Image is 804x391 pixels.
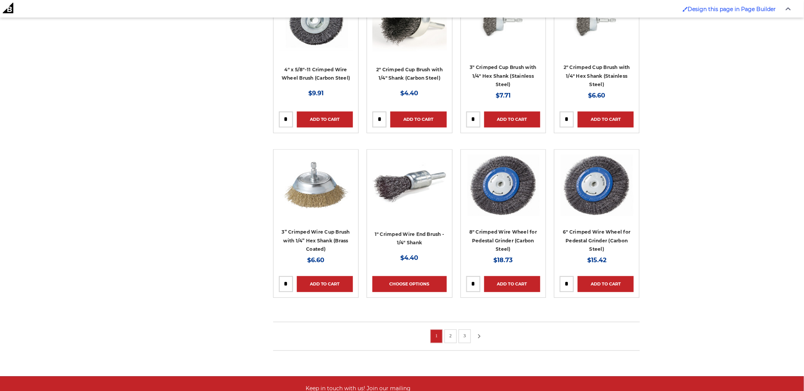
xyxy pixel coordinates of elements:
a: Add to Cart [484,276,540,292]
span: $15.42 [587,257,606,264]
a: Add to Cart [484,112,540,128]
a: 1" Crimped Wire End Brush - 1/4" Shank [372,155,446,253]
a: Add to Cart [578,112,634,128]
a: Add to Cart [297,276,353,292]
a: 6" Crimped Wire Wheel for Pedestal Grinder [560,155,634,253]
a: Add to Cart [390,112,446,128]
img: 1" Crimped Wire End Brush - 1/4" Shank [372,155,446,216]
span: $6.60 [307,257,324,264]
a: Enabled brush for page builder edit. Design this page in Page Builder [679,2,780,16]
span: $4.40 [401,255,419,262]
a: 8" Crimped Wire Wheel for Pedestal Grinder [466,155,540,253]
img: Close Admin Bar [786,7,791,11]
a: 2 [447,332,454,340]
span: $6.60 [588,92,606,99]
a: 3 [461,332,469,340]
a: Add to Cart [578,276,634,292]
img: 6" Crimped Wire Wheel for Pedestal Grinder [560,155,634,216]
span: Design this page in Page Builder [688,6,776,13]
span: $9.91 [308,90,324,97]
span: $4.40 [401,90,419,97]
span: $18.73 [494,257,513,264]
img: 8" Crimped Wire Wheel for Pedestal Grinder [466,155,540,216]
a: 3" Crimped Cup Brush with Brass Bristles and 1/4 Inch Hex Shank [279,155,353,253]
a: Add to Cart [297,112,353,128]
a: Choose Options [372,276,446,292]
span: $7.71 [496,92,511,99]
img: 3" Crimped Cup Brush with Brass Bristles and 1/4 Inch Hex Shank [279,155,353,216]
a: 1 [433,332,440,340]
img: Enabled brush for page builder edit. [683,6,688,12]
